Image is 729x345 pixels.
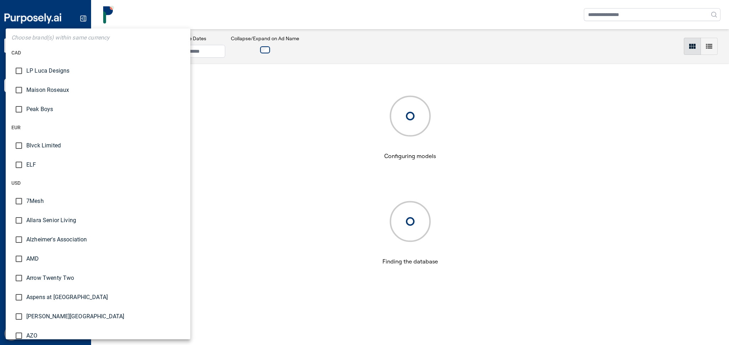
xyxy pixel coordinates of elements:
[26,141,185,150] span: Blvck Limited
[26,216,185,225] span: Allara Senior Living
[26,197,185,205] span: 7Mesh
[26,312,185,321] span: [PERSON_NAME][GEOGRAPHIC_DATA]
[26,293,185,302] span: Aspens at [GEOGRAPHIC_DATA]
[26,255,185,263] span: AMD
[26,331,185,340] span: AZO
[26,235,185,244] span: Alzheimer's Association
[26,86,185,94] span: Maison Roseaux
[26,67,185,75] span: LP Luca Designs
[26,161,185,169] span: ELF
[6,44,190,61] li: CAD
[6,119,190,136] li: EUR
[26,105,185,114] span: Peak Boys
[26,274,185,282] span: Arrow Twenty Two
[6,174,190,192] li: USD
